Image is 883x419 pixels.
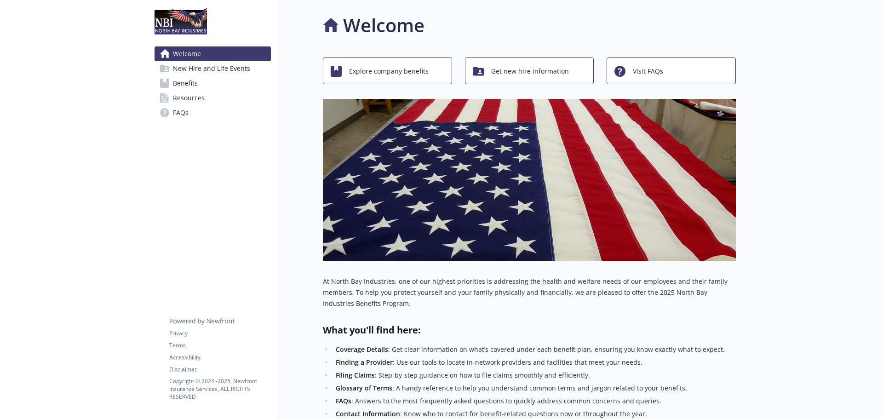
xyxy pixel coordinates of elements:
[336,396,351,405] strong: FAQs
[333,383,736,394] li: : A handy reference to help you understand common terms and jargon related to your benefits.
[333,370,736,381] li: : Step-by-step guidance on how to file claims smoothly and efficiently.
[343,11,424,39] h1: Welcome
[173,91,205,105] span: Resources
[155,105,271,120] a: FAQs
[336,409,400,418] strong: Contact Information
[155,61,271,76] a: New Hire and Life Events
[336,371,375,379] strong: Filing Claims
[169,353,270,362] a: Accessibility
[336,358,393,367] strong: Finding a Provider
[333,357,736,368] li: : Use our tools to locate in-network providers and facilities that meet your needs.
[169,377,270,401] p: Copyright © 2024 - 2025 , Newfront Insurance Services, ALL RIGHTS RESERVED
[169,329,270,338] a: Privacy
[155,46,271,61] a: Welcome
[169,341,270,350] a: Terms
[173,76,198,91] span: Benefits
[633,63,663,80] span: Visit FAQs
[333,396,736,407] li: : Answers to the most frequently asked questions to quickly address common concerns and queries.
[336,384,392,392] strong: Glossary of Terms
[333,344,736,355] li: : Get clear information on what’s covered under each benefit plan, ensuring you know exactly what...
[173,105,189,120] span: FAQs
[155,91,271,105] a: Resources
[323,276,736,309] p: At North Bay Industries, one of our highest priorities is addressing the health and welfare needs...
[465,57,594,84] button: Get new hire information
[607,57,736,84] button: Visit FAQs
[336,345,388,354] strong: Coverage Details
[491,63,569,80] span: Get new hire information
[173,61,250,76] span: New Hire and Life Events
[323,324,736,337] h2: What you'll find here:
[323,57,452,84] button: Explore company benefits
[349,63,429,80] span: Explore company benefits
[323,99,736,261] img: overview page banner
[173,46,201,61] span: Welcome
[169,365,270,373] a: Disclaimer
[155,76,271,91] a: Benefits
